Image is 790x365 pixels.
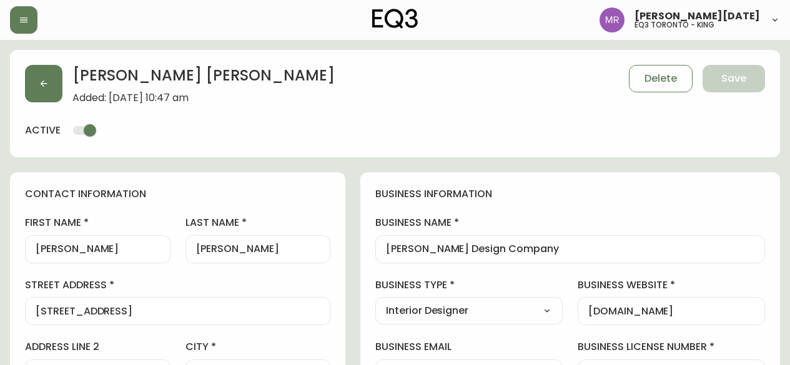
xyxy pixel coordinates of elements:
[185,340,331,354] label: city
[72,65,335,92] h2: [PERSON_NAME] [PERSON_NAME]
[372,9,418,29] img: logo
[185,216,331,230] label: last name
[600,7,625,32] img: 433a7fc21d7050a523c0a08e44de74d9
[634,21,714,29] h5: eq3 toronto - king
[375,340,563,354] label: business email
[25,187,330,201] h4: contact information
[634,11,760,21] span: [PERSON_NAME][DATE]
[25,340,170,354] label: address line 2
[72,92,335,104] span: Added: [DATE] 10:47 am
[629,65,693,92] button: Delete
[375,187,765,201] h4: business information
[588,305,754,317] input: https://www.designshop.com
[644,72,677,85] span: Delete
[25,278,330,292] label: street address
[578,278,765,292] label: business website
[25,124,61,137] h4: active
[578,340,765,354] label: business license number
[375,216,765,230] label: business name
[25,216,170,230] label: first name
[375,278,563,292] label: business type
